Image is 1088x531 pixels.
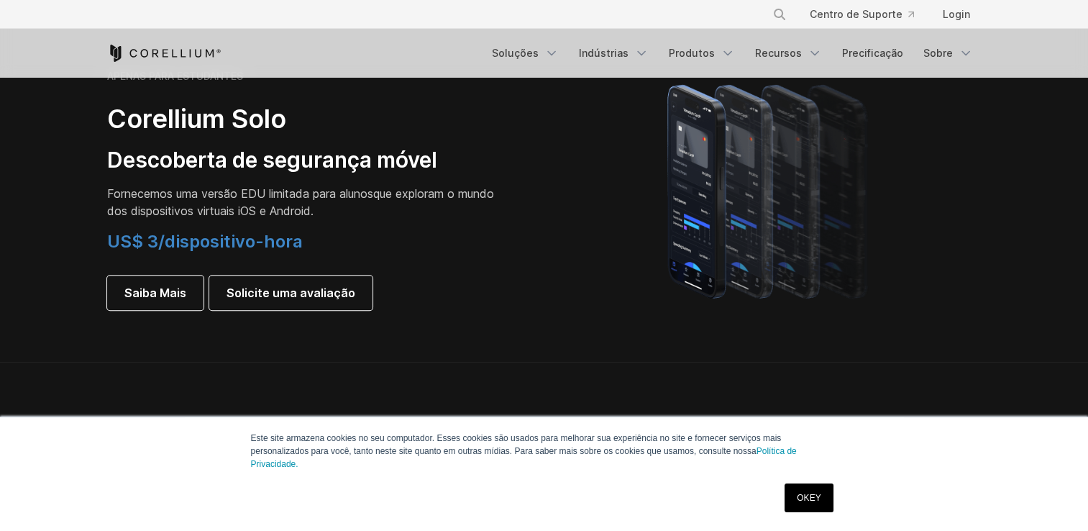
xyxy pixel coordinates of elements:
[251,446,797,469] a: Política de Privacidade.
[251,432,838,471] p: Este site armazena cookies no seu computador. Esses cookies são usados para melhorar sua experiên...
[833,40,912,66] a: Precificação
[810,7,902,22] font: Centro de Suporte
[107,103,510,135] h2: Corellium Solo
[227,284,355,301] span: Solicite uma avaliação
[107,276,204,310] a: Saiba Mais
[923,46,953,60] font: Sobre
[669,46,715,60] font: Produtos
[755,1,982,27] div: Menu de navegação
[483,40,982,66] div: Menu de navegação
[107,186,373,201] span: Fornecemos uma versão EDU limitada para alunos
[492,46,539,60] font: Soluções
[107,231,303,252] span: US$ 3/dispositivo-hora
[107,45,221,62] a: Corellium Início
[107,147,510,174] h3: Descoberta de segurança móvel
[639,64,901,316] img: Uma linha de quatro modelos de iPhone se tornando mais gradiente e desfocada
[579,46,628,60] font: Indústrias
[785,484,833,512] a: OKEY
[107,185,510,219] p: que exploram o mundo dos dispositivos virtuais iOS e Android.
[767,1,792,27] button: Procurar
[755,46,802,60] font: Recursos
[931,1,982,27] a: Login
[209,276,372,310] a: Solicite uma avaliação
[124,284,186,301] span: Saiba Mais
